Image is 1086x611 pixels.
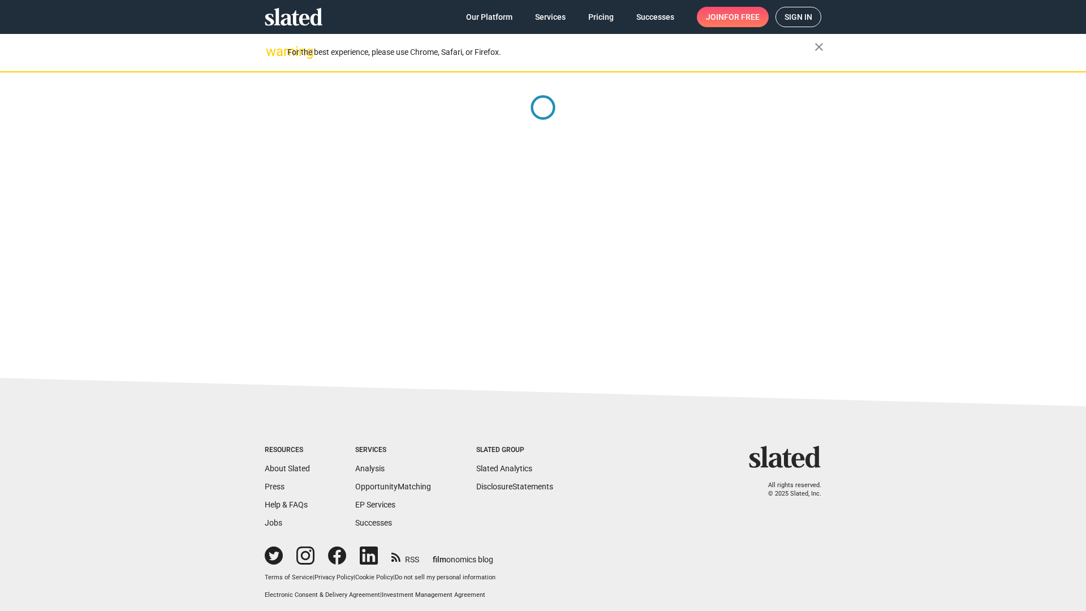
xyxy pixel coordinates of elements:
[313,574,314,581] span: |
[457,7,522,27] a: Our Platform
[466,7,512,27] span: Our Platform
[579,7,623,27] a: Pricing
[476,464,532,473] a: Slated Analytics
[433,545,493,565] a: filmonomics blog
[636,7,674,27] span: Successes
[627,7,683,27] a: Successes
[697,7,769,27] a: Joinfor free
[588,7,614,27] span: Pricing
[380,591,382,599] span: |
[355,464,385,473] a: Analysis
[314,574,354,581] a: Privacy Policy
[265,574,313,581] a: Terms of Service
[785,7,812,27] span: Sign in
[391,548,419,565] a: RSS
[265,464,310,473] a: About Slated
[265,482,285,491] a: Press
[355,446,431,455] div: Services
[535,7,566,27] span: Services
[355,500,395,509] a: EP Services
[724,7,760,27] span: for free
[287,45,815,60] div: For the best experience, please use Chrome, Safari, or Firefox.
[476,446,553,455] div: Slated Group
[775,7,821,27] a: Sign in
[265,591,380,599] a: Electronic Consent & Delivery Agreement
[265,500,308,509] a: Help & FAQs
[382,591,485,599] a: Investment Management Agreement
[812,40,826,54] mat-icon: close
[526,7,575,27] a: Services
[393,574,395,581] span: |
[354,574,355,581] span: |
[355,574,393,581] a: Cookie Policy
[355,518,392,527] a: Successes
[433,555,446,564] span: film
[266,45,279,58] mat-icon: warning
[756,481,821,498] p: All rights reserved. © 2025 Slated, Inc.
[706,7,760,27] span: Join
[355,482,431,491] a: OpportunityMatching
[265,518,282,527] a: Jobs
[265,446,310,455] div: Resources
[395,574,495,582] button: Do not sell my personal information
[476,482,553,491] a: DisclosureStatements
